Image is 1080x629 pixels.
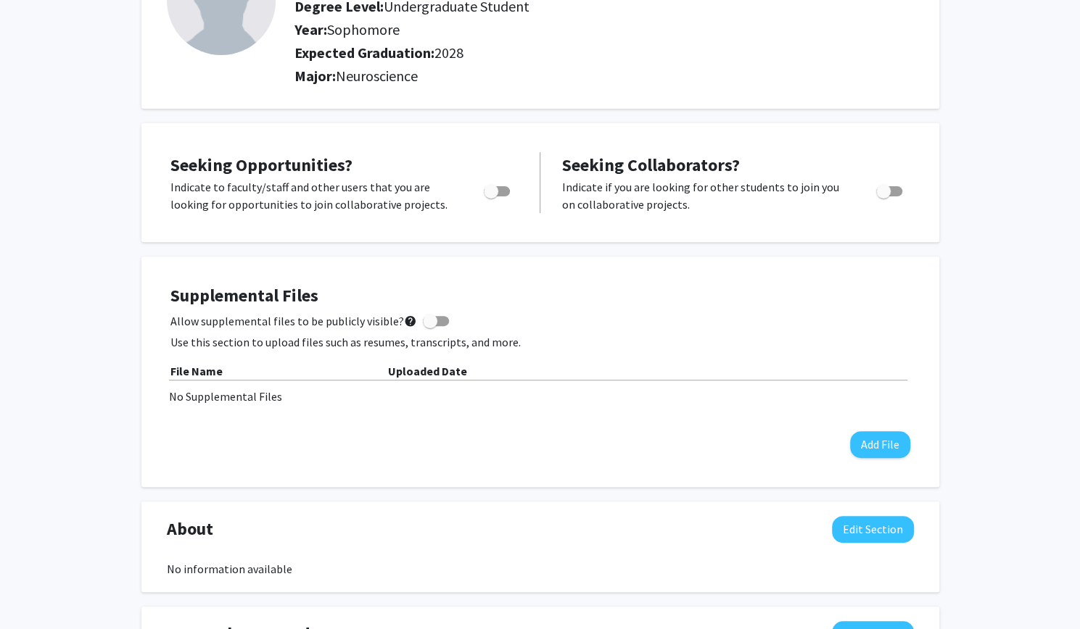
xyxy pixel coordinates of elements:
iframe: Chat [11,564,62,618]
h2: Major: [294,67,913,85]
h4: Supplemental Files [170,286,910,307]
span: About [167,516,213,542]
mat-icon: help [404,312,417,330]
div: Toggle [478,178,518,200]
b: File Name [170,364,223,378]
span: Seeking Collaborators? [562,154,740,176]
span: Neuroscience [336,67,418,85]
div: No information available [167,560,914,578]
span: 2028 [434,43,463,62]
h2: Year: [294,21,847,38]
div: Toggle [870,178,910,200]
p: Use this section to upload files such as resumes, transcripts, and more. [170,333,910,351]
b: Uploaded Date [388,364,467,378]
button: Add File [850,431,910,458]
span: Seeking Opportunities? [170,154,353,176]
span: Allow supplemental files to be publicly visible? [170,312,417,330]
button: Edit About [832,516,914,543]
p: Indicate if you are looking for other students to join you on collaborative projects. [562,178,849,213]
p: Indicate to faculty/staff and other users that you are looking for opportunities to join collabor... [170,178,456,213]
span: Sophomore [327,20,400,38]
div: No Supplemental Files [169,388,912,405]
h2: Expected Graduation: [294,44,847,62]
